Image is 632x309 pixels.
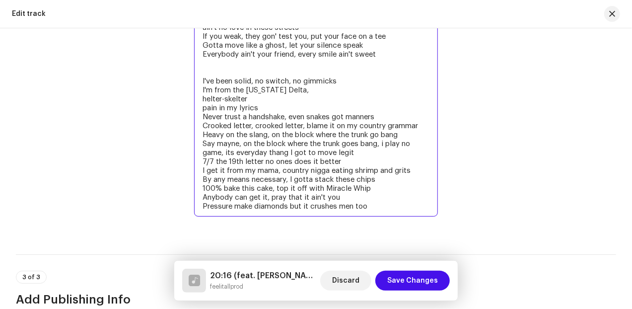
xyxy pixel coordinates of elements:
[387,271,438,291] span: Save Changes
[332,271,359,291] span: Discard
[375,271,450,291] button: Save Changes
[16,292,616,308] h3: Add Publishing Info
[210,270,316,282] h5: 20:16 (feat. Earl Shine)
[320,271,371,291] button: Discard
[210,282,316,292] small: 20:16 (feat. Earl Shine)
